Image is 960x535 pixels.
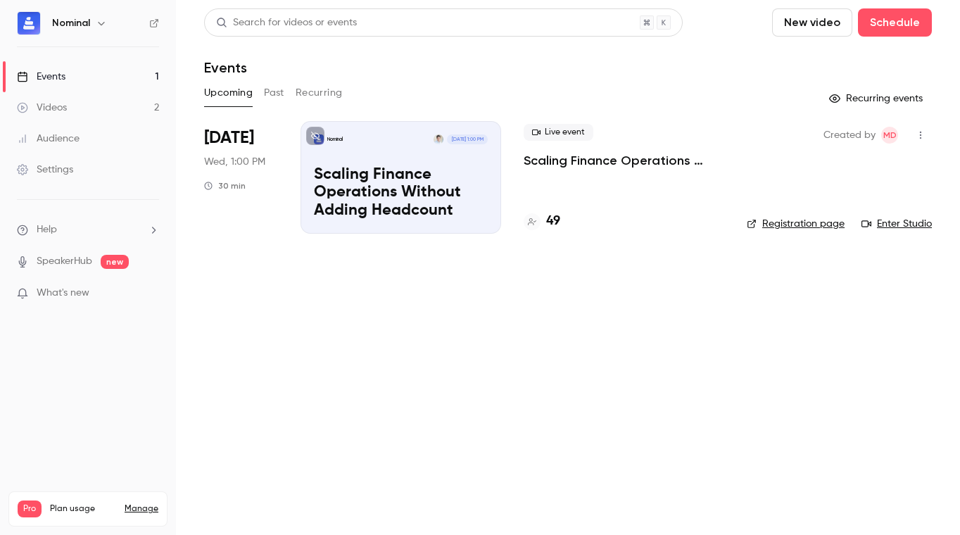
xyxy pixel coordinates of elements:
span: Md [883,127,897,144]
a: Scaling Finance Operations Without Adding Headcount [524,152,724,169]
a: Enter Studio [861,217,932,231]
button: Recurring [296,82,343,104]
li: help-dropdown-opener [17,222,159,237]
span: [DATE] [204,127,254,149]
img: Guy Leibovitz [434,134,443,144]
div: Search for videos or events [216,15,357,30]
h1: Events [204,59,247,76]
span: Pro [18,501,42,517]
div: Events [17,70,65,84]
span: Maria Valentina de Jongh Sierralta [881,127,898,144]
span: Help [37,222,57,237]
iframe: Noticeable Trigger [142,287,159,300]
a: Registration page [747,217,845,231]
p: Nominal [327,136,343,143]
button: New video [772,8,852,37]
h4: 49 [546,212,560,231]
a: Manage [125,503,158,515]
h6: Nominal [52,16,90,30]
a: 49 [524,212,560,231]
img: Nominal [18,12,40,34]
span: What's new [37,286,89,301]
span: Created by [823,127,876,144]
button: Upcoming [204,82,253,104]
div: Sep 10 Wed, 12:00 PM (America/New York) [204,121,278,234]
div: 30 min [204,180,246,191]
button: Schedule [858,8,932,37]
div: Videos [17,101,67,115]
span: Plan usage [50,503,116,515]
button: Past [264,82,284,104]
span: [DATE] 1:00 PM [447,134,487,144]
a: Scaling Finance Operations Without Adding HeadcountNominalGuy Leibovitz[DATE] 1:00 PMScaling Fina... [301,121,501,234]
span: Wed, 1:00 PM [204,155,265,169]
div: Audience [17,132,80,146]
button: Recurring events [823,87,932,110]
div: Settings [17,163,73,177]
a: SpeakerHub [37,254,92,269]
span: Live event [524,124,593,141]
p: Scaling Finance Operations Without Adding Headcount [314,166,488,220]
span: new [101,255,129,269]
